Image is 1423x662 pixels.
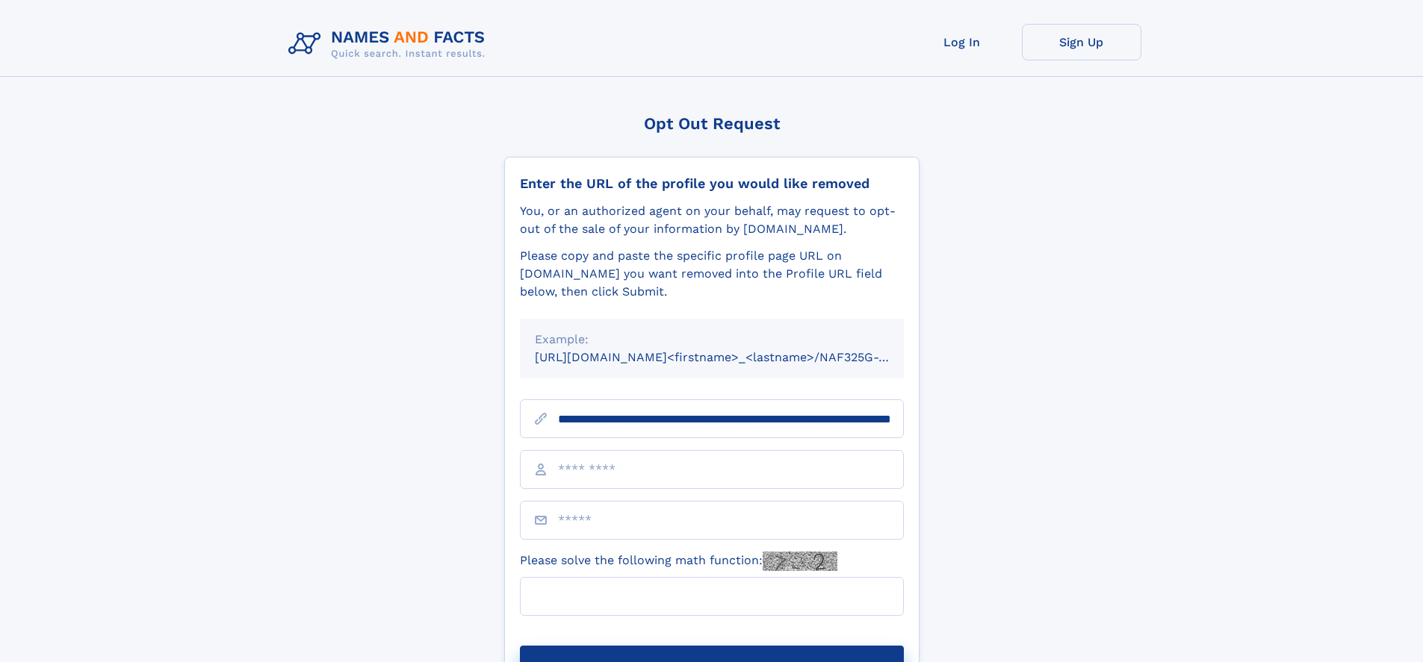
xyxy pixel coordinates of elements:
[282,24,497,64] img: Logo Names and Facts
[902,24,1022,60] a: Log In
[504,114,920,133] div: Opt Out Request
[520,247,904,301] div: Please copy and paste the specific profile page URL on [DOMAIN_NAME] you want removed into the Pr...
[520,175,904,192] div: Enter the URL of the profile you would like removed
[535,350,932,364] small: [URL][DOMAIN_NAME]<firstname>_<lastname>/NAF325G-xxxxxxxx
[535,331,889,349] div: Example:
[520,202,904,238] div: You, or an authorized agent on your behalf, may request to opt-out of the sale of your informatio...
[1022,24,1141,60] a: Sign Up
[520,552,837,571] label: Please solve the following math function:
